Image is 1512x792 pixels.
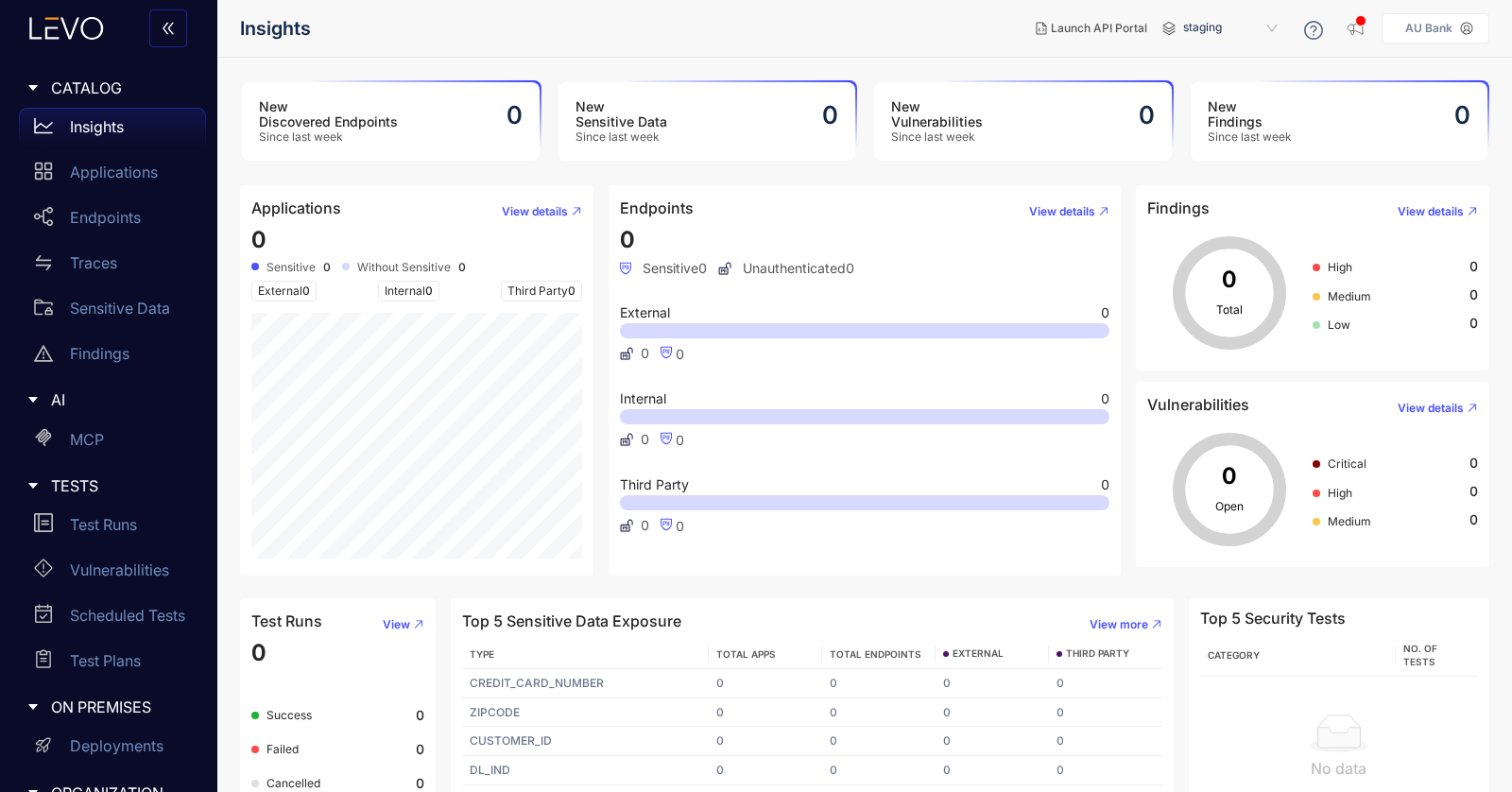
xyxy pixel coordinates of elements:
span: External [620,306,670,319]
p: Test Plans [70,652,141,669]
div: ON PREMISES [11,687,206,727]
span: warning [34,344,53,363]
span: caret-right [26,700,40,714]
span: TOTAL ENDPOINTS [830,648,921,660]
span: 0 [568,284,576,298]
a: Applications [19,153,206,198]
p: Scheduled Tests [70,607,185,624]
b: 0 [323,261,331,274]
a: Vulnerabilities [19,551,206,596]
span: Low [1328,318,1350,332]
a: Findings [19,335,206,380]
span: Since last week [891,130,983,144]
td: 0 [1049,669,1162,698]
span: Without Sensitive [357,261,451,274]
td: CREDIT_CARD_NUMBER [462,669,709,698]
h2: 0 [1139,101,1155,129]
h3: New Findings [1208,99,1292,129]
button: View details [487,197,582,227]
p: Insights [70,118,124,135]
span: EXTERNAL [953,648,1004,660]
span: double-left [161,21,176,38]
span: 0 [1469,456,1478,471]
span: TYPE [470,648,494,660]
a: Scheduled Tests [19,596,206,642]
span: TESTS [51,477,191,494]
a: Traces [19,244,206,289]
div: CATALOG [11,68,206,108]
span: Category [1208,649,1260,661]
span: High [1328,486,1352,500]
b: 0 [458,261,466,274]
span: Sensitive [266,261,316,274]
h2: 0 [507,101,523,129]
td: 0 [709,669,822,698]
span: TOTAL APPS [716,648,776,660]
p: Findings [70,345,129,362]
b: 0 [416,708,424,723]
span: Insights [240,18,311,40]
p: Applications [70,164,158,181]
a: Test Plans [19,642,206,687]
span: 0 [676,346,684,362]
a: Insights [19,108,206,153]
span: External [251,281,317,301]
span: 0 [251,639,266,666]
td: 0 [709,698,822,728]
div: TESTS [11,466,206,506]
p: Deployments [70,737,163,754]
span: 0 [1469,287,1478,302]
td: 0 [936,669,1049,698]
p: Traces [70,254,117,271]
h4: Vulnerabilities [1147,396,1249,413]
p: Endpoints [70,209,141,226]
span: ON PREMISES [51,698,191,715]
td: 0 [936,756,1049,785]
h3: New Sensitive Data [576,99,667,129]
b: 0 [416,742,424,757]
span: Third Party [620,478,689,491]
span: CATALOG [51,79,191,96]
span: 0 [641,518,649,533]
h2: 0 [1454,101,1470,129]
span: 0 [641,346,649,361]
td: 0 [709,756,822,785]
button: View [368,610,424,640]
td: DL_IND [462,756,709,785]
span: Third Party [501,281,582,301]
span: 0 [620,226,635,253]
h4: Endpoints [620,199,694,216]
td: ZIPCODE [462,698,709,728]
p: AU Bank [1405,22,1452,35]
span: View details [502,205,568,218]
span: 0 [425,284,433,298]
span: caret-right [26,479,40,492]
span: caret-right [26,393,40,406]
span: 0 [1101,306,1109,319]
button: View more [1074,610,1162,640]
td: 0 [1049,727,1162,756]
h4: Test Runs [251,612,322,629]
h4: Applications [251,199,341,216]
a: Test Runs [19,506,206,551]
b: 0 [416,776,424,791]
td: 0 [1049,756,1162,785]
span: swap [34,253,53,272]
span: staging [1183,13,1281,43]
span: Cancelled [266,776,320,790]
span: Since last week [1208,130,1292,144]
span: Sensitive 0 [620,261,707,276]
h2: 0 [822,101,838,129]
span: 0 [251,226,266,253]
td: 0 [936,727,1049,756]
span: No. of Tests [1403,643,1437,667]
button: View details [1383,197,1478,227]
td: 0 [936,698,1049,728]
span: AI [51,391,191,408]
span: 0 [1469,259,1478,274]
h4: Top 5 Security Tests [1200,610,1346,627]
span: Critical [1328,456,1366,471]
h4: Top 5 Sensitive Data Exposure [462,612,681,629]
td: 0 [822,727,936,756]
span: 0 [1469,316,1478,331]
